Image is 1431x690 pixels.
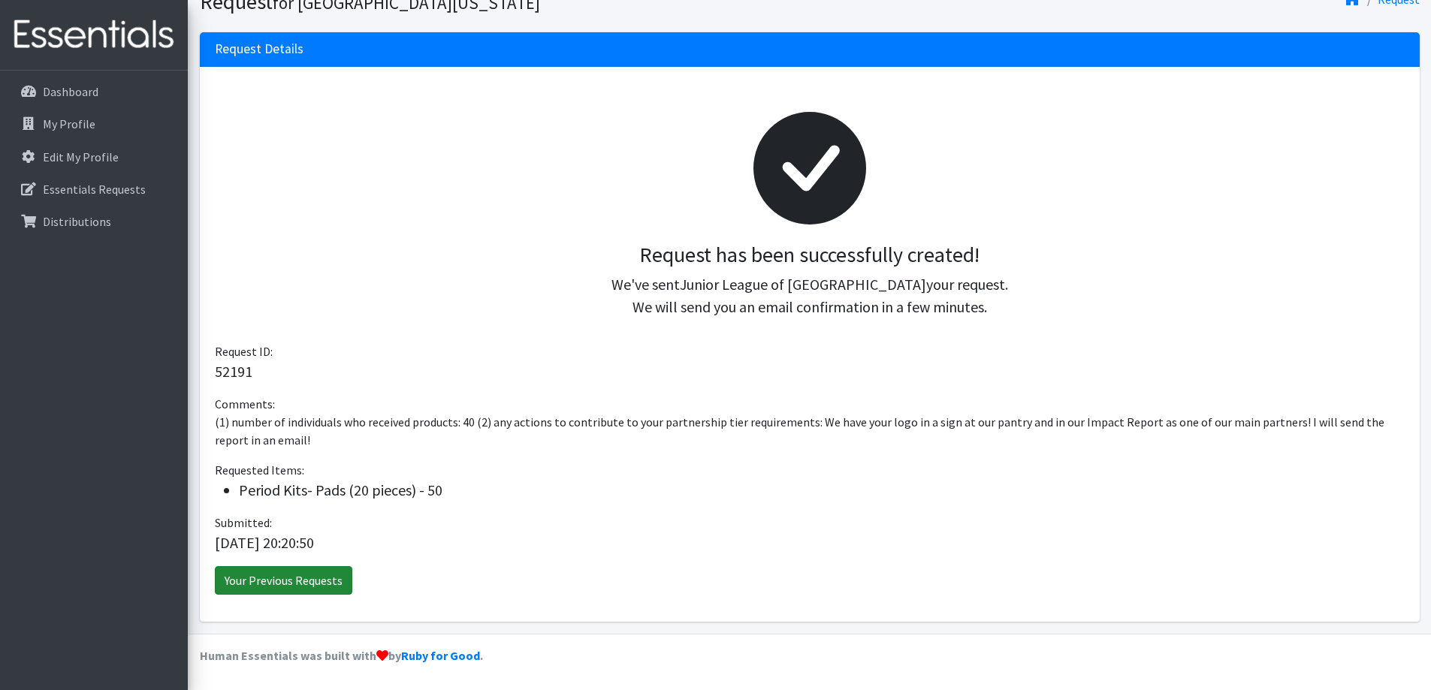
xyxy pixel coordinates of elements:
[680,275,926,294] span: Junior League of [GEOGRAPHIC_DATA]
[401,648,480,663] a: Ruby for Good
[43,84,98,99] p: Dashboard
[215,413,1405,449] p: (1) number of individuals who received products: 40 (2) any actions to contribute to your partner...
[227,273,1393,318] p: We've sent your request. We will send you an email confirmation in a few minutes.
[6,77,182,107] a: Dashboard
[43,182,146,197] p: Essentials Requests
[215,360,1405,383] p: 52191
[215,344,273,359] span: Request ID:
[200,648,483,663] strong: Human Essentials was built with by .
[6,10,182,60] img: HumanEssentials
[6,206,182,237] a: Distributions
[6,174,182,204] a: Essentials Requests
[6,142,182,172] a: Edit My Profile
[227,243,1393,268] h3: Request has been successfully created!
[43,214,111,229] p: Distributions
[239,479,1405,502] li: Period Kits- Pads (20 pieces) - 50
[215,515,272,530] span: Submitted:
[215,396,275,411] span: Comments:
[43,116,95,131] p: My Profile
[215,566,352,595] a: Your Previous Requests
[215,532,1405,554] p: [DATE] 20:20:50
[215,41,303,57] h3: Request Details
[6,109,182,139] a: My Profile
[43,149,119,164] p: Edit My Profile
[215,463,304,478] span: Requested Items:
